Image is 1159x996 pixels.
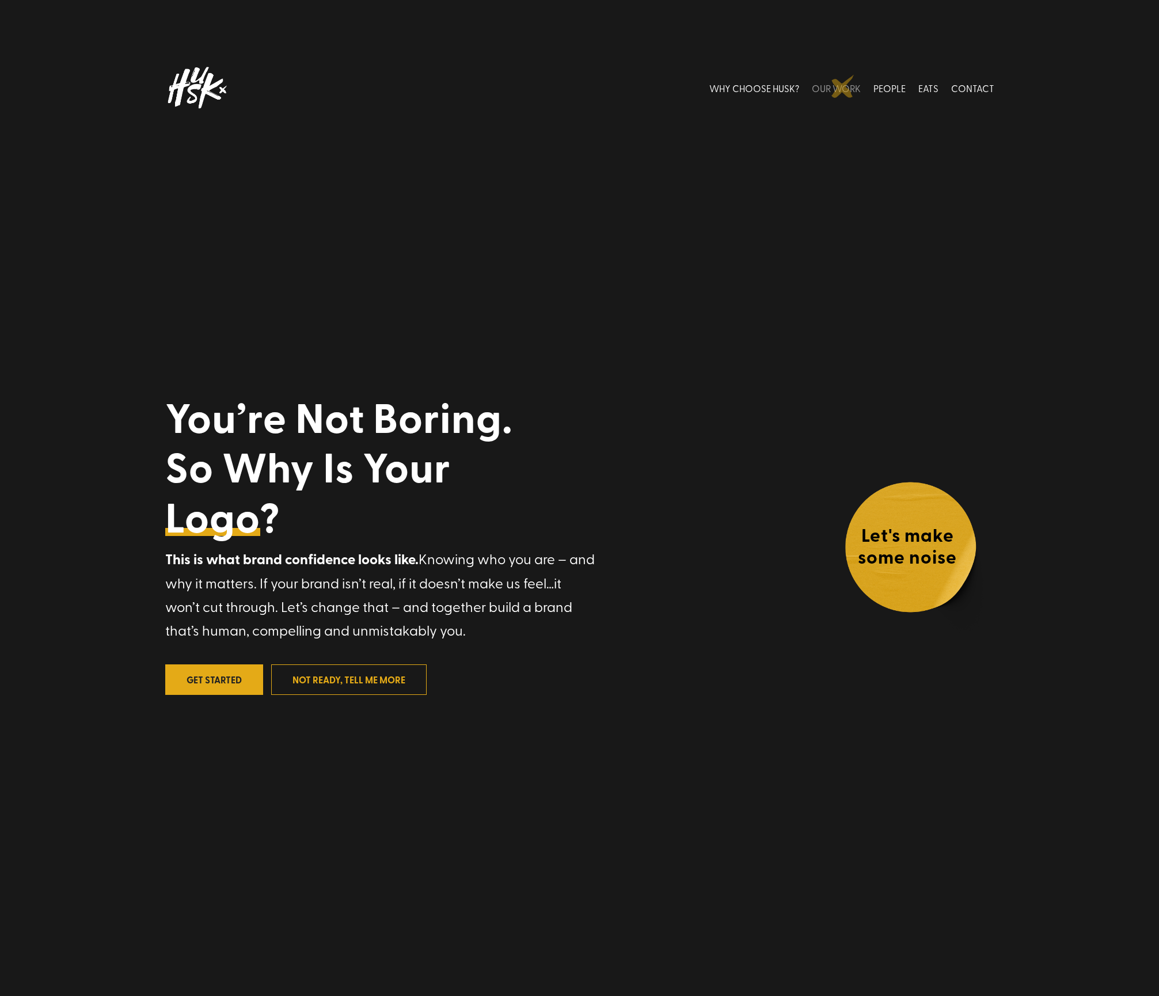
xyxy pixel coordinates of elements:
[844,523,971,573] h4: Let's make some noise
[165,392,644,547] h1: You’re Not Boring. So Why Is Your ?
[918,62,938,113] a: EATS
[165,492,260,541] a: Logo
[271,664,427,695] a: not ready, tell me more
[165,62,229,113] img: Husk logo
[165,549,419,569] strong: This is what brand confidence looks like.
[812,62,861,113] a: OUR WORK
[709,62,799,113] a: WHY CHOOSE HUSK?
[873,62,906,113] a: PEOPLE
[165,664,263,695] a: Get Started
[951,62,994,113] a: CONTACT
[165,547,597,641] p: Knowing who you are – and why it matters. If your brand isn’t real, if it doesn’t make us feel…it...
